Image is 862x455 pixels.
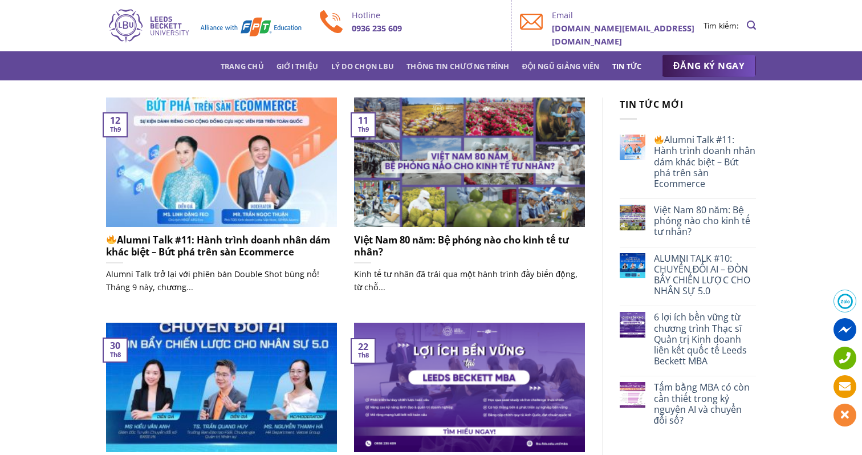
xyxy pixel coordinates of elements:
[654,253,756,297] a: ALUMNI TALK #10: CHUYỂN ĐỔI AI – ĐÒN BẨY CHIẾN LƯỢC CHO NHÂN SỰ 5.0
[277,56,319,76] a: Giới thiệu
[406,56,510,76] a: Thông tin chương trình
[662,55,756,78] a: ĐĂNG KÝ NGAY
[704,19,739,32] li: Tìm kiếm:
[354,97,585,306] a: Việt Nam 80 năm: Bệ phóng nào cho kinh tế tư nhân? Kinh tế tư nhân đã trải qua một hành trình đầy...
[522,56,600,76] a: Đội ngũ giảng viên
[654,205,756,238] a: Việt Nam 80 năm: Bệ phóng nào cho kinh tế tư nhân?
[747,14,756,36] a: Search
[654,382,756,426] a: Tấm bằng MBA có còn cần thiết trong kỷ nguyên AI và chuyển đổi số?
[352,9,503,22] p: Hotline
[221,56,264,76] a: Trang chủ
[673,59,745,73] span: ĐĂNG KÝ NGAY
[106,7,303,44] img: Thạc sĩ Quản trị kinh doanh Quốc tế
[654,135,756,189] a: Alumni Talk #11: Hành trình doanh nhân dám khác biệt – Bứt phá trên sàn Ecommerce
[620,98,684,111] span: Tin tức mới
[354,267,585,294] p: Kinh tế tư nhân đã trải qua một hành trình đầy biến động, từ chỗ...
[354,234,585,258] h5: Việt Nam 80 năm: Bệ phóng nào cho kinh tế tư nhân?
[654,135,664,144] img: 🔥
[106,234,337,258] h5: Alumni Talk #11: Hành trình doanh nhân dám khác biệt – Bứt phá trên sàn Ecommerce
[107,235,116,245] img: 🔥
[106,97,337,306] a: 🔥Alumni Talk #11: Hành trình doanh nhân dám khác biệt – Bứt phá trên sàn Ecommerce Alumni Talk tr...
[352,23,402,34] b: 0936 235 609
[612,56,642,76] a: Tin tức
[654,312,756,367] a: 6 lợi ích bền vững từ chương trình Thạc sĩ Quản trị Kinh doanh liên kết quốc tế Leeds Beckett MBA
[552,9,703,22] p: Email
[552,23,694,47] b: [DOMAIN_NAME][EMAIL_ADDRESS][DOMAIN_NAME]
[106,267,337,294] p: Alumni Talk trở lại với phiên bản Double Shot bùng nổ! Tháng 9 này, chương...
[331,56,395,76] a: Lý do chọn LBU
